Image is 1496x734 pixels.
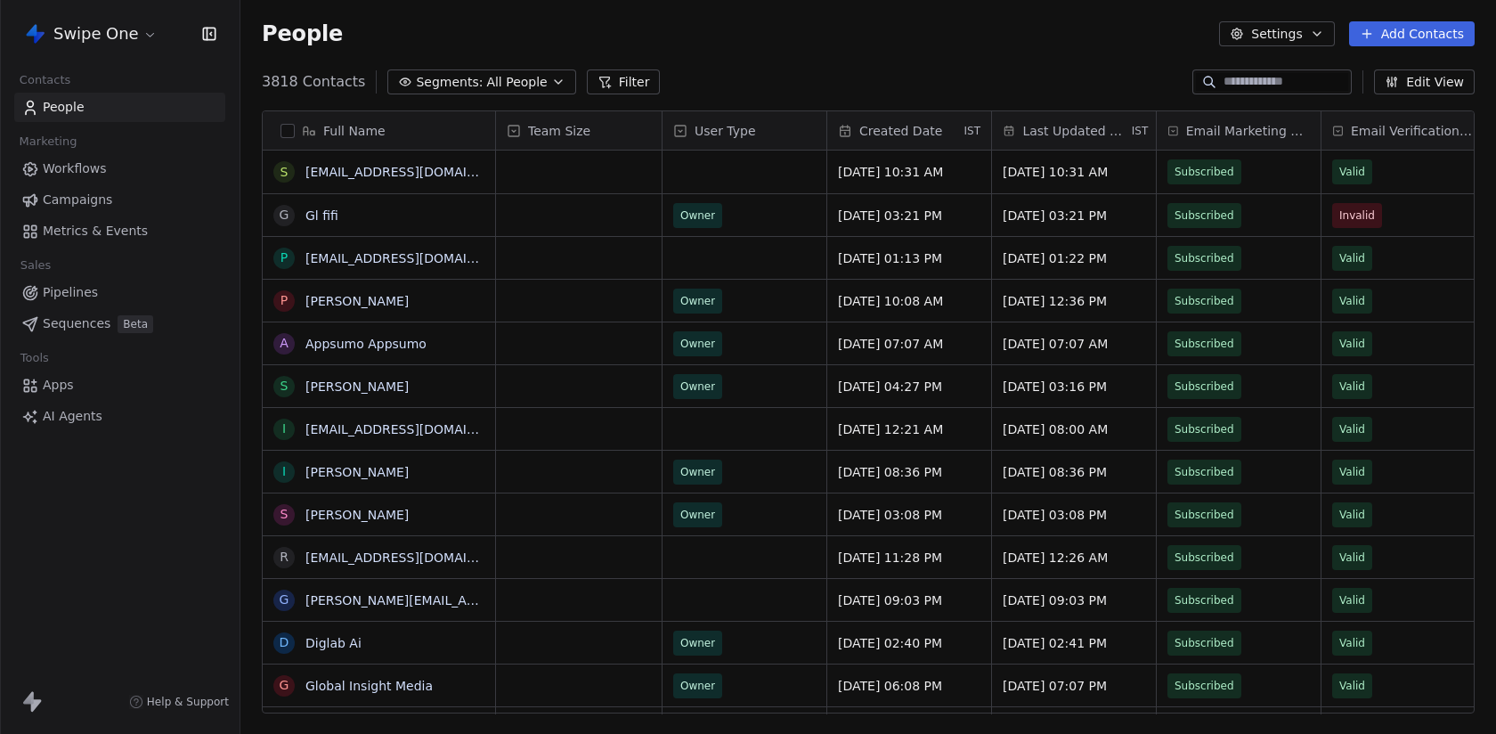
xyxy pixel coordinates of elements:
[838,163,980,181] span: [DATE] 10:31 AM
[680,677,715,695] span: Owner
[280,591,289,609] div: g
[838,549,980,567] span: [DATE] 11:28 PM
[12,345,56,371] span: Tools
[1175,677,1234,695] span: Subscribed
[305,379,409,394] a: [PERSON_NAME]
[838,335,980,353] span: [DATE] 07:07 AM
[305,208,338,223] a: Gl fifi
[12,252,59,279] span: Sales
[1339,463,1365,481] span: Valid
[25,23,46,45] img: Swipe%20One%20Logo%201-1.svg
[1132,124,1149,138] span: IST
[1003,591,1145,609] span: [DATE] 09:03 PM
[680,634,715,652] span: Owner
[1003,292,1145,310] span: [DATE] 12:36 PM
[663,111,826,150] div: User Type
[282,462,286,481] div: i
[695,122,756,140] span: User Type
[43,314,110,333] span: Sequences
[486,73,547,92] span: All People
[1339,506,1365,524] span: Valid
[280,291,288,310] div: P
[1175,463,1234,481] span: Subscribed
[1175,634,1234,652] span: Subscribed
[12,128,85,155] span: Marketing
[1003,420,1145,438] span: [DATE] 08:00 AM
[147,695,229,709] span: Help & Support
[838,292,980,310] span: [DATE] 10:08 AM
[1003,549,1145,567] span: [DATE] 12:26 AM
[1339,634,1365,652] span: Valid
[43,191,112,209] span: Campaigns
[1003,677,1145,695] span: [DATE] 07:07 PM
[43,98,85,117] span: People
[43,376,74,395] span: Apps
[14,93,225,122] a: People
[680,463,715,481] span: Owner
[1321,111,1485,150] div: Email Verification Status
[1339,207,1375,224] span: Invalid
[1339,378,1365,396] span: Valid
[992,111,1156,150] div: Last Updated DateIST
[838,420,980,438] span: [DATE] 12:21 AM
[859,122,942,140] span: Created Date
[129,695,229,709] a: Help & Support
[1175,591,1234,609] span: Subscribed
[838,634,980,652] span: [DATE] 02:40 PM
[1022,122,1127,140] span: Last Updated Date
[1175,420,1234,438] span: Subscribed
[1175,378,1234,396] span: Subscribed
[14,402,225,431] a: AI Agents
[1186,122,1310,140] span: Email Marketing Consent
[1003,335,1145,353] span: [DATE] 07:07 AM
[1003,506,1145,524] span: [DATE] 03:08 PM
[1003,163,1145,181] span: [DATE] 10:31 AM
[1339,420,1365,438] span: Valid
[305,251,524,265] a: [EMAIL_ADDRESS][DOMAIN_NAME]
[1219,21,1334,46] button: Settings
[21,19,161,49] button: Swipe One
[1339,677,1365,695] span: Valid
[680,292,715,310] span: Owner
[1339,335,1365,353] span: Valid
[680,335,715,353] span: Owner
[838,591,980,609] span: [DATE] 09:03 PM
[496,111,662,150] div: Team Size
[305,294,409,308] a: [PERSON_NAME]
[280,505,289,524] div: S
[14,216,225,246] a: Metrics & Events
[838,207,980,224] span: [DATE] 03:21 PM
[1339,163,1365,181] span: Valid
[528,122,590,140] span: Team Size
[12,67,78,94] span: Contacts
[1339,549,1365,567] span: Valid
[280,676,289,695] div: G
[305,337,427,351] a: Appsumo Appsumo
[1003,634,1145,652] span: [DATE] 02:41 PM
[1003,249,1145,267] span: [DATE] 01:22 PM
[280,633,289,652] div: D
[280,377,289,396] div: S
[1339,292,1365,310] span: Valid
[827,111,991,150] div: Created DateIST
[43,407,102,426] span: AI Agents
[1157,111,1321,150] div: Email Marketing Consent
[305,422,524,436] a: [EMAIL_ADDRESS][DOMAIN_NAME]
[323,122,386,140] span: Full Name
[280,206,289,224] div: G
[1339,249,1365,267] span: Valid
[1175,292,1234,310] span: Subscribed
[280,163,289,182] div: s
[1175,506,1234,524] span: Subscribed
[263,111,495,150] div: Full Name
[963,124,980,138] span: IST
[14,278,225,307] a: Pipelines
[587,69,661,94] button: Filter
[14,154,225,183] a: Workflows
[680,378,715,396] span: Owner
[53,22,139,45] span: Swipe One
[1175,549,1234,567] span: Subscribed
[416,73,483,92] span: Segments:
[305,508,409,522] a: [PERSON_NAME]
[282,420,286,438] div: i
